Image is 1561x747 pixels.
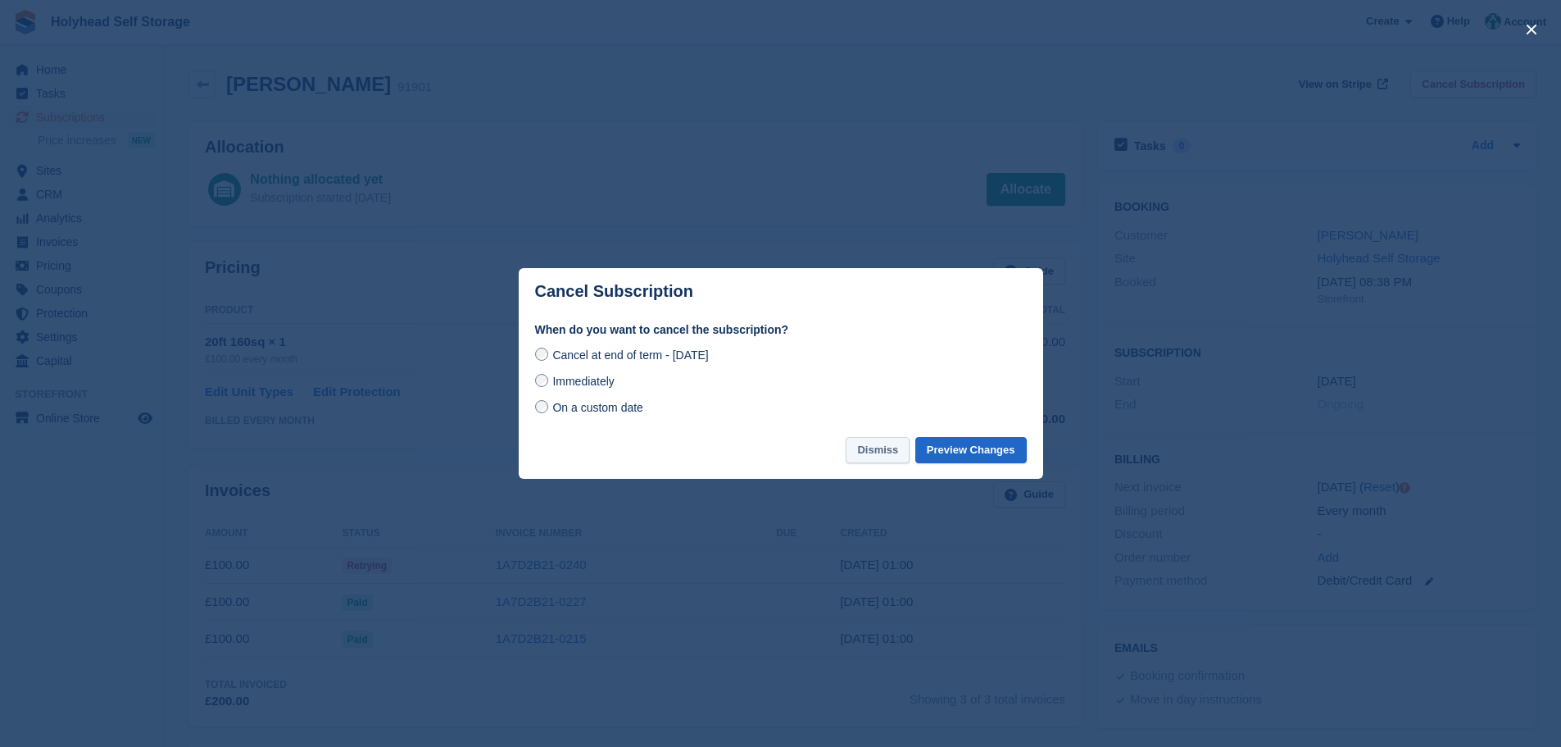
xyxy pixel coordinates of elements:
input: Immediately [535,374,548,387]
span: Cancel at end of term - [DATE] [552,348,708,362]
p: Cancel Subscription [535,282,693,301]
button: close [1518,16,1545,43]
button: Preview Changes [915,437,1027,464]
span: Immediately [552,375,614,388]
input: On a custom date [535,400,548,413]
span: On a custom date [552,401,643,414]
input: Cancel at end of term - [DATE] [535,348,548,361]
button: Dismiss [846,437,910,464]
label: When do you want to cancel the subscription? [535,321,1027,339]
